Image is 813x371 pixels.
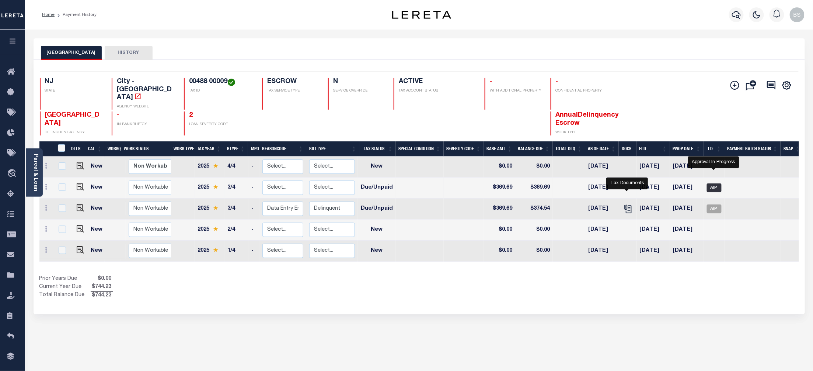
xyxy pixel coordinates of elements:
th: Work Type [171,141,194,157]
img: Star.svg [213,206,218,210]
td: - [248,220,259,241]
td: $0.00 [484,220,515,241]
td: $374.54 [515,199,553,220]
p: LOAN SEVERITY CODE [189,122,254,127]
td: - [248,199,259,220]
img: Star.svg [213,185,218,189]
td: 2025 [195,220,224,241]
p: STATE [45,88,103,94]
p: TAX SERVICE TYPE [267,88,319,94]
td: $0.00 [515,157,553,178]
p: AGENCY WEBSITE [117,104,175,110]
div: Approval In Progress [688,156,739,168]
td: 2/4 [224,220,248,241]
p: WORK TYPE [556,130,614,135]
span: - [556,78,558,85]
p: WITH ADDITIONAL PROPERTY [490,88,541,94]
td: Prior Years Due [39,275,91,283]
img: logo-dark.svg [392,11,451,19]
td: 4/4 [224,157,248,178]
td: Current Year Due [39,283,91,291]
td: $0.00 [484,157,515,178]
th: SNAP: activate to sort column ascending [781,141,803,157]
td: $369.69 [484,178,515,199]
th: As of Date: activate to sort column ascending [585,141,619,157]
a: Parcel & Loan [33,154,38,191]
p: IN BANKRUPTCY [117,122,175,127]
th: DTLS [68,141,85,157]
td: [DATE] [637,178,670,199]
td: $0.00 [515,241,553,262]
th: MPO [248,141,259,157]
span: [GEOGRAPHIC_DATA] [45,112,100,127]
td: [DATE] [637,199,670,220]
td: New [88,157,108,178]
td: $0.00 [484,241,515,262]
img: Star.svg [213,248,218,253]
td: New [358,220,396,241]
span: $744.23 [91,292,113,300]
p: TAX ACCOUNT STATUS [399,88,476,94]
button: HISTORY [105,46,153,60]
a: AIP [707,185,722,190]
td: New [88,220,108,241]
h4: ESCROW [267,78,319,86]
span: AnnualDelinquency Escrow [556,112,619,127]
td: - [248,241,259,262]
th: Docs [619,141,636,157]
td: 3/4 [224,178,248,199]
th: PWOP Date: activate to sort column ascending [670,141,704,157]
h4: NJ [45,78,103,86]
th: Tax Status: activate to sort column ascending [359,141,396,157]
td: 3/4 [224,199,248,220]
td: - [248,157,259,178]
span: AIP [707,183,722,192]
th: BillType: activate to sort column ascending [306,141,359,157]
h4: ACTIVE [399,78,476,86]
img: svg+xml;base64,PHN2ZyB4bWxucz0iaHR0cDovL3d3dy53My5vcmcvMjAwMC9zdmciIHBvaW50ZXItZXZlbnRzPSJub25lIi... [790,7,805,22]
th: LD: activate to sort column ascending [704,141,725,157]
td: [DATE] [585,220,619,241]
td: [DATE] [670,220,704,241]
td: [DATE] [670,157,704,178]
h4: City - [GEOGRAPHIC_DATA] [117,78,175,102]
td: 1/4 [224,241,248,262]
th: ELD: activate to sort column ascending [636,141,670,157]
h4: N [333,78,385,86]
th: &nbsp;&nbsp;&nbsp;&nbsp;&nbsp;&nbsp;&nbsp;&nbsp;&nbsp;&nbsp; [39,141,53,157]
td: [DATE] [637,220,670,241]
a: Home [42,13,55,17]
th: Total DLQ: activate to sort column ascending [553,141,585,157]
td: New [88,178,108,199]
td: New [358,241,396,262]
td: - [248,178,259,199]
span: $744.23 [91,283,113,291]
th: RType: activate to sort column ascending [224,141,248,157]
td: Due/Unpaid [358,199,396,220]
span: - [117,112,119,118]
th: Work Status [121,141,171,157]
p: SERVICE OVERRIDE [333,88,385,94]
span: $0.00 [91,275,113,283]
td: Total Balance Due [39,291,91,299]
img: Star.svg [213,227,218,231]
th: CAL: activate to sort column ascending [85,141,105,157]
th: Balance Due: activate to sort column ascending [515,141,553,157]
span: AIP [707,205,722,213]
i: travel_explore [7,169,19,179]
td: $369.69 [484,199,515,220]
td: Due/Unpaid [358,178,396,199]
p: TAX ID [189,88,254,94]
th: Special Condition: activate to sort column ascending [396,141,444,157]
span: 2 [189,112,193,118]
td: [DATE] [670,178,704,199]
td: New [88,241,108,262]
div: Tax Documents [606,178,648,189]
img: Star.svg [213,164,218,168]
td: $369.69 [515,178,553,199]
td: [DATE] [637,157,670,178]
td: New [88,199,108,220]
td: [DATE] [637,241,670,262]
span: - [490,78,492,85]
td: 2025 [195,178,224,199]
